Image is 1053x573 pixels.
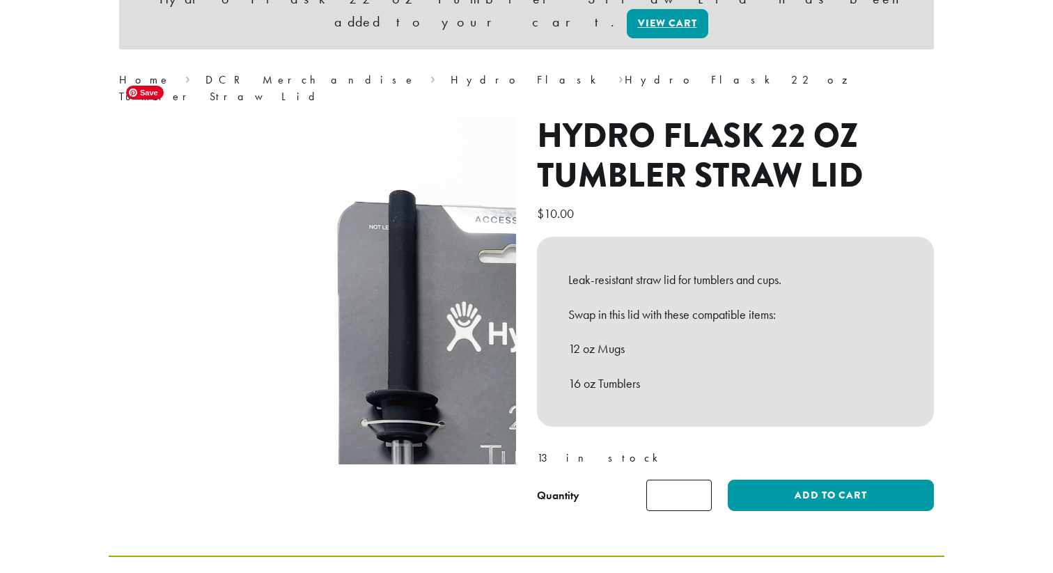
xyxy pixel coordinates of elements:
p: 13 in stock [537,448,934,469]
span: › [185,67,190,88]
button: Add to cart [728,480,934,511]
a: View cart [627,9,708,38]
div: Quantity [537,487,579,504]
a: DCR Merchandise [205,72,416,87]
nav: Breadcrumb [119,72,934,105]
a: 12 oz Mugs [568,340,625,356]
a: Hydro Flask [451,72,604,87]
bdi: 10.00 [537,205,577,221]
p: Leak-resistant straw lid for tumblers and cups. [568,268,903,292]
span: $ [537,205,544,221]
span: Save [126,86,164,100]
p: Swap in this lid with these compatible items: [568,303,903,327]
a: Home [119,72,171,87]
h1: Hydro Flask 22 oz Tumbler Straw Lid [537,116,934,196]
span: › [430,67,435,88]
input: Product quantity [646,480,712,511]
span: › [618,67,623,88]
a: 16 oz Tumblers [568,375,640,391]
